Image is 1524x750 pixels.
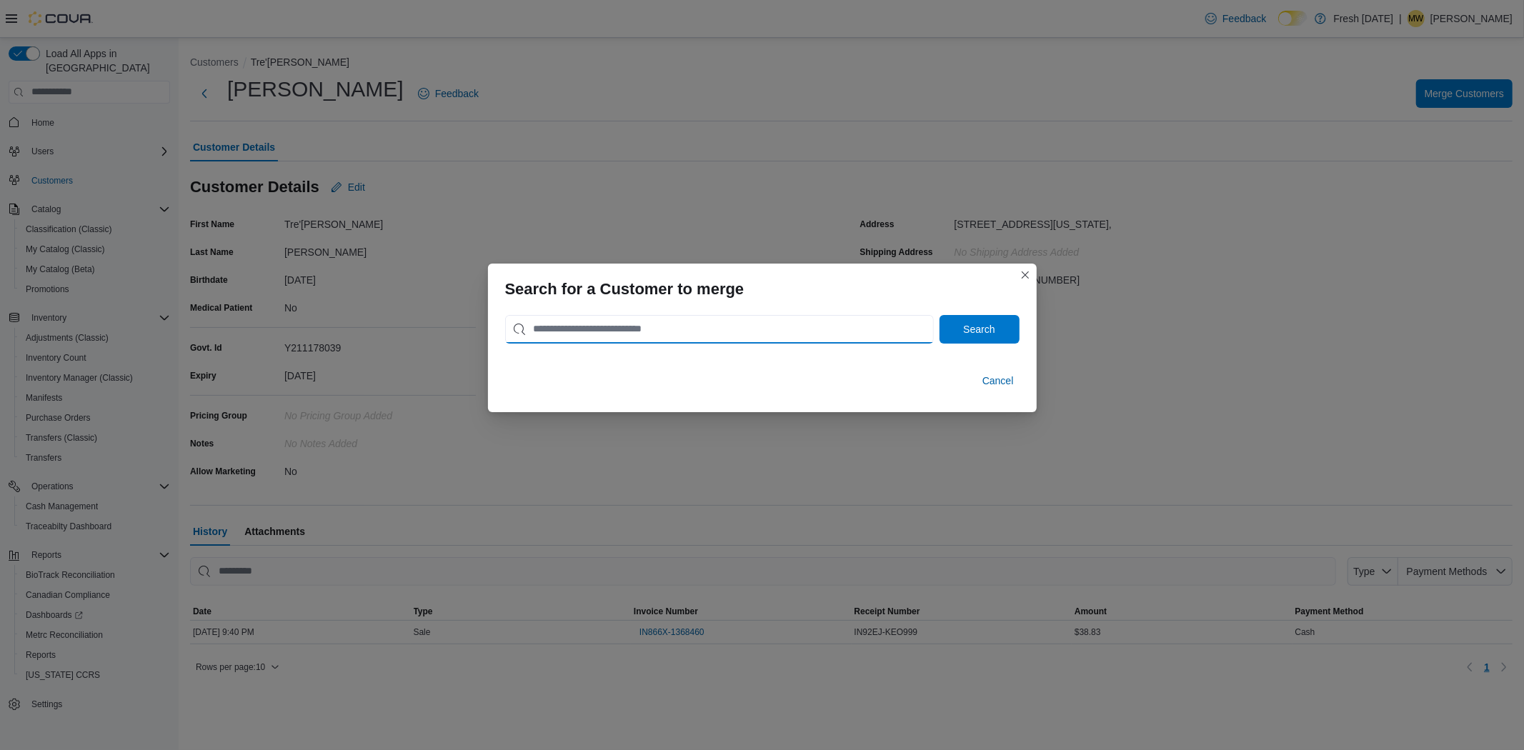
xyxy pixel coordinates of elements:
[963,322,995,336] span: Search
[940,315,1020,344] button: Search
[982,374,1014,388] span: Cancel
[1017,266,1034,284] button: Closes this modal window
[505,281,744,298] h3: Search for a Customer to merge
[977,366,1020,395] button: Cancel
